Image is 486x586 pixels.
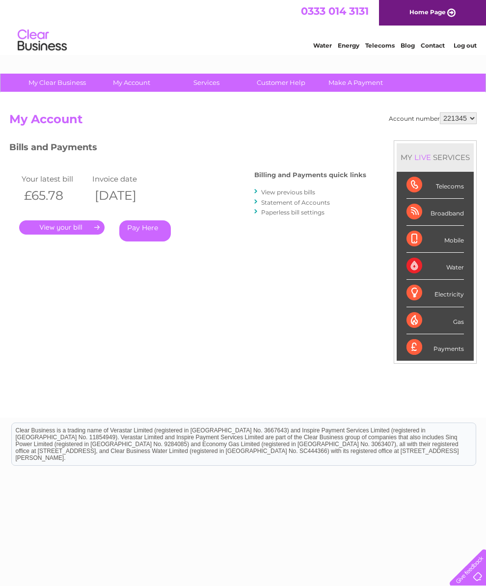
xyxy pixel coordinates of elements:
a: Log out [454,42,477,49]
a: Pay Here [119,220,171,241]
div: Clear Business is a trading name of Verastar Limited (registered in [GEOGRAPHIC_DATA] No. 3667643... [12,5,476,48]
a: Customer Help [241,74,322,92]
div: MY SERVICES [397,143,474,171]
div: Account number [389,112,477,124]
div: Telecoms [406,172,464,199]
div: Payments [406,334,464,361]
th: [DATE] [90,186,161,206]
h4: Billing and Payments quick links [254,171,366,179]
a: 0333 014 3131 [301,5,369,17]
a: Statement of Accounts [261,199,330,206]
div: Gas [406,307,464,334]
h2: My Account [9,112,477,131]
a: My Account [91,74,172,92]
div: Broadband [406,199,464,226]
div: Mobile [406,226,464,253]
a: Energy [338,42,359,49]
a: Telecoms [365,42,395,49]
div: LIVE [412,153,433,162]
a: Make A Payment [315,74,396,92]
a: . [19,220,105,235]
a: Blog [401,42,415,49]
th: £65.78 [19,186,90,206]
a: Water [313,42,332,49]
td: Your latest bill [19,172,90,186]
h3: Bills and Payments [9,140,366,158]
div: Water [406,253,464,280]
img: logo.png [17,26,67,55]
a: Paperless bill settings [261,209,324,216]
a: My Clear Business [17,74,98,92]
a: Services [166,74,247,92]
td: Invoice date [90,172,161,186]
a: Contact [421,42,445,49]
a: View previous bills [261,188,315,196]
div: Electricity [406,280,464,307]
